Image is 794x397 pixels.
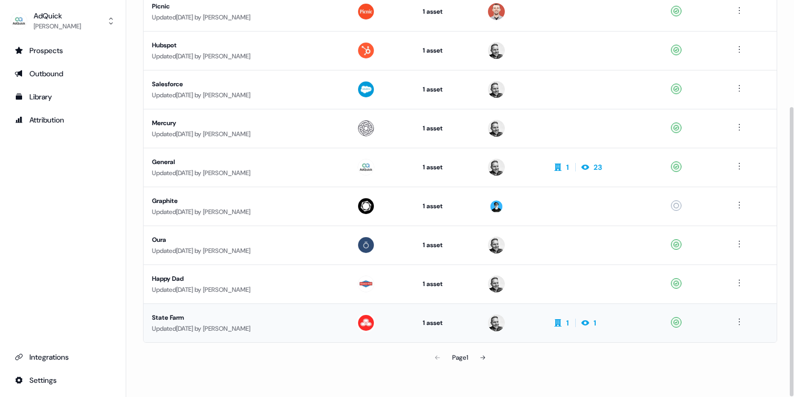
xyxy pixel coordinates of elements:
[566,318,569,328] div: 1
[423,123,471,134] div: 1 asset
[8,88,117,105] a: Go to templates
[423,84,471,95] div: 1 asset
[34,11,81,21] div: AdQuick
[15,375,111,385] div: Settings
[15,68,111,79] div: Outbound
[152,235,340,245] div: Oura
[8,65,117,82] a: Go to outbound experience
[152,90,340,100] div: Updated [DATE] by [PERSON_NAME]
[423,318,471,328] div: 1 asset
[34,21,81,32] div: [PERSON_NAME]
[488,42,505,59] img: Jason
[152,40,340,50] div: Hubspot
[152,12,340,23] div: Updated [DATE] by [PERSON_NAME]
[152,51,340,62] div: Updated [DATE] by [PERSON_NAME]
[423,240,471,250] div: 1 asset
[15,45,111,56] div: Prospects
[152,284,340,295] div: Updated [DATE] by [PERSON_NAME]
[488,314,505,331] img: Jason
[152,246,340,256] div: Updated [DATE] by [PERSON_NAME]
[488,81,505,98] img: Jason
[8,372,117,389] a: Go to integrations
[488,159,505,176] img: Jason
[152,79,340,89] div: Salesforce
[15,352,111,362] div: Integrations
[152,312,340,323] div: State Farm
[488,120,505,137] img: Jason
[8,349,117,365] a: Go to integrations
[152,273,340,284] div: Happy Dad
[152,196,340,206] div: Graphite
[152,207,340,217] div: Updated [DATE] by [PERSON_NAME]
[152,129,340,139] div: Updated [DATE] by [PERSON_NAME]
[423,45,471,56] div: 1 asset
[423,201,471,211] div: 1 asset
[8,111,117,128] a: Go to attribution
[15,115,111,125] div: Attribution
[452,352,468,363] div: Page 1
[152,323,340,334] div: Updated [DATE] by [PERSON_NAME]
[423,162,471,172] div: 1 asset
[152,157,340,167] div: General
[594,318,596,328] div: 1
[15,91,111,102] div: Library
[8,42,117,59] a: Go to prospects
[423,279,471,289] div: 1 asset
[488,276,505,292] img: Jason
[152,118,340,128] div: Mercury
[594,162,602,172] div: 23
[566,162,569,172] div: 1
[488,237,505,253] img: Jason
[423,6,471,17] div: 1 asset
[488,198,505,215] img: Cade
[152,1,340,12] div: Picnic
[8,8,117,34] button: AdQuick[PERSON_NAME]
[488,3,505,20] img: Marc
[152,168,340,178] div: Updated [DATE] by [PERSON_NAME]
